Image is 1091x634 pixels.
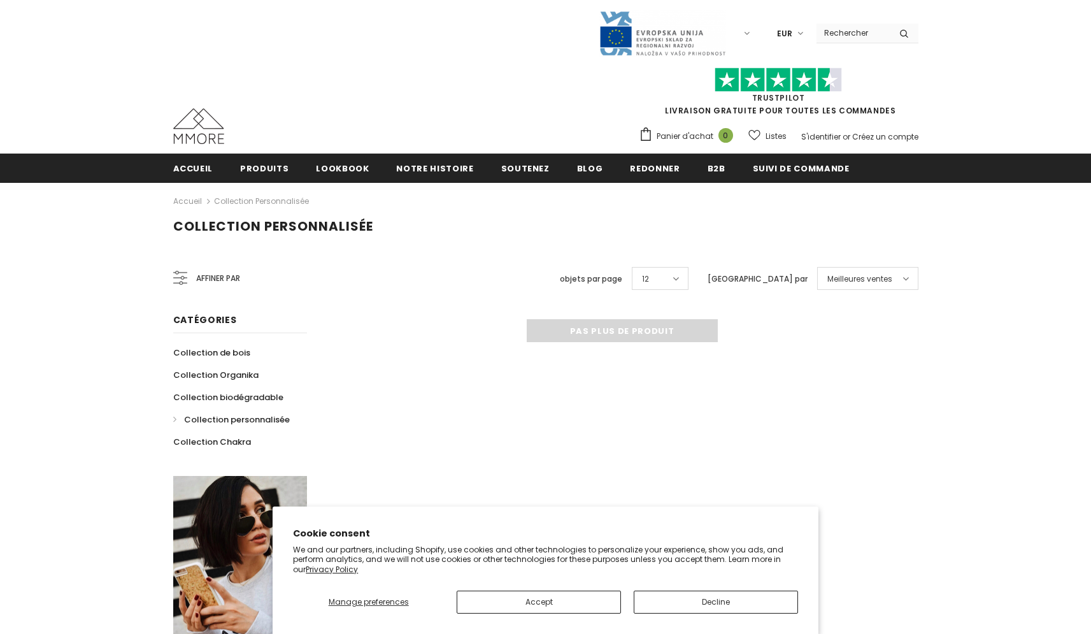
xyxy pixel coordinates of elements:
h2: Cookie consent [293,527,798,540]
span: Collection personnalisée [184,414,290,426]
span: LIVRAISON GRATUITE POUR TOUTES LES COMMANDES [639,73,918,116]
span: Meilleures ventes [827,273,892,285]
span: Collection biodégradable [173,391,283,403]
span: 0 [718,128,733,143]
button: Accept [457,591,621,614]
span: or [843,131,850,142]
a: B2B [708,154,725,182]
span: EUR [777,27,792,40]
span: Collection personnalisée [173,217,373,235]
a: Accueil [173,194,202,209]
span: Catégories [173,313,237,326]
span: Lookbook [316,162,369,175]
span: Collection Chakra [173,436,251,448]
a: Collection biodégradable [173,386,283,408]
span: Panier d'achat [657,130,713,143]
span: B2B [708,162,725,175]
span: soutenez [501,162,550,175]
a: Lookbook [316,154,369,182]
img: Faites confiance aux étoiles pilotes [715,68,842,92]
label: objets par page [560,273,622,285]
button: Manage preferences [293,591,444,614]
a: Blog [577,154,603,182]
span: Collection Organika [173,369,259,381]
a: Redonner [630,154,680,182]
a: TrustPilot [752,92,805,103]
button: Decline [634,591,798,614]
span: Collection de bois [173,347,250,359]
span: 12 [642,273,649,285]
span: Notre histoire [396,162,473,175]
a: Créez un compte [852,131,918,142]
span: Manage preferences [329,596,409,607]
span: Listes [766,130,787,143]
a: Javni Razpis [599,27,726,38]
label: [GEOGRAPHIC_DATA] par [708,273,808,285]
a: Produits [240,154,289,182]
a: S'identifier [801,131,841,142]
span: Affiner par [196,271,240,285]
a: Accueil [173,154,213,182]
span: Redonner [630,162,680,175]
a: Notre histoire [396,154,473,182]
a: Collection de bois [173,342,250,364]
a: Collection personnalisée [173,408,290,431]
span: Blog [577,162,603,175]
img: Javni Razpis [599,10,726,57]
a: soutenez [501,154,550,182]
input: Search Site [816,24,890,42]
a: Suivi de commande [753,154,850,182]
a: Collection Organika [173,364,259,386]
a: Collection Chakra [173,431,251,453]
a: Panier d'achat 0 [639,127,739,146]
span: Accueil [173,162,213,175]
span: Produits [240,162,289,175]
a: Collection personnalisée [214,196,309,206]
img: Cas MMORE [173,108,224,144]
a: Privacy Policy [306,564,358,575]
p: We and our partners, including Shopify, use cookies and other technologies to personalize your ex... [293,545,798,575]
span: Suivi de commande [753,162,850,175]
a: Listes [748,125,787,147]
